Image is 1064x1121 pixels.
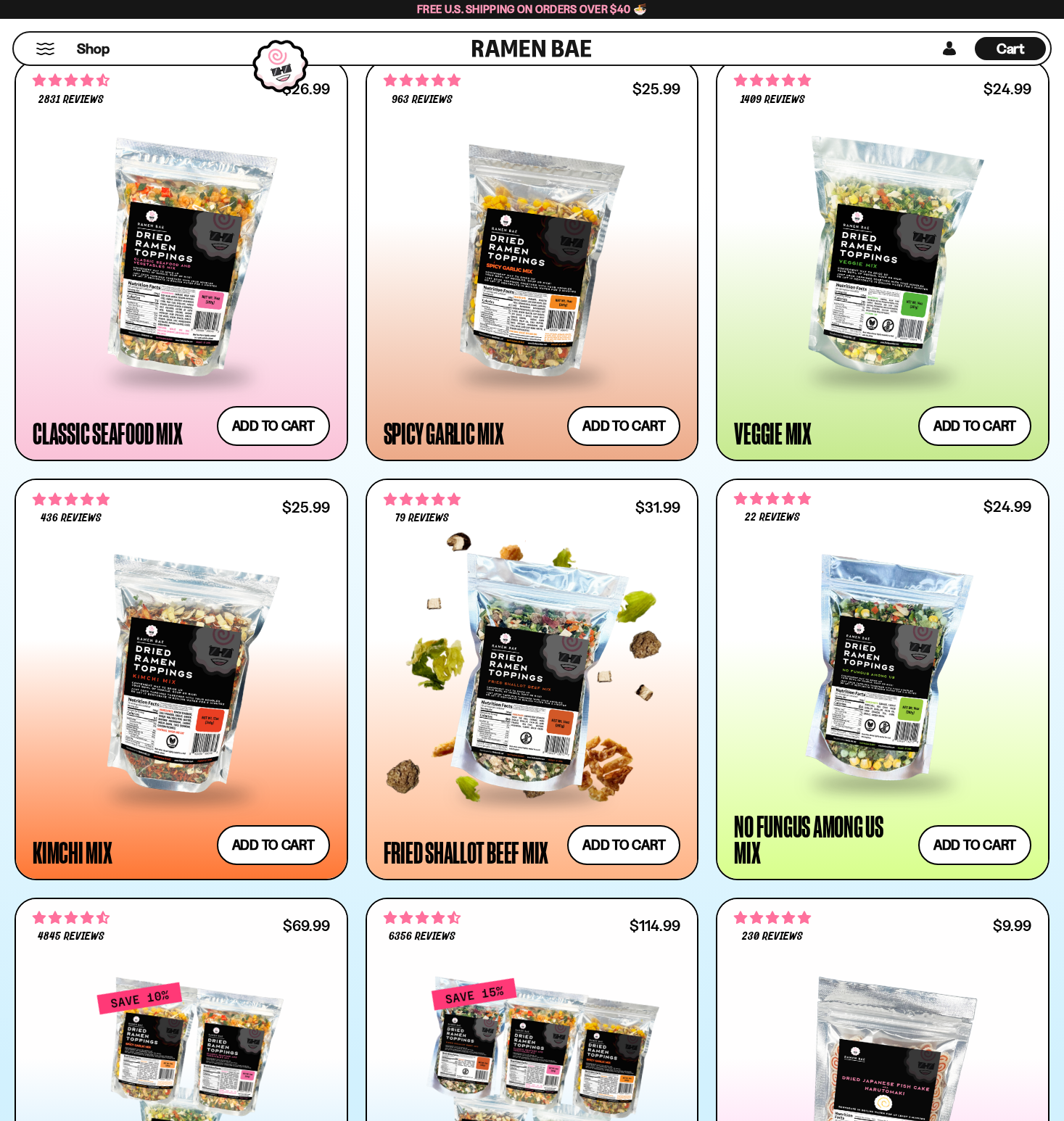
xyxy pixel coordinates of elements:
div: Classic Seafood Mix [33,420,182,446]
span: 4.63 stars [384,909,461,927]
span: 1409 reviews [741,94,805,106]
span: 963 reviews [392,94,453,106]
span: 4.82 stars [384,490,461,509]
a: Shop [77,37,110,60]
a: 4.76 stars 436 reviews $25.99 Kimchi Mix Add to cart [15,479,348,880]
span: 4.71 stars [33,909,110,927]
a: 4.68 stars 2831 reviews $26.99 Classic Seafood Mix Add to cart [15,60,348,461]
button: Add to cart [918,406,1031,446]
span: 230 reviews [742,931,803,943]
button: Mobile Menu Trigger [36,43,55,55]
span: 4845 reviews [38,931,104,943]
span: Cart [997,40,1025,57]
a: 4.75 stars 963 reviews $25.99 Spicy Garlic Mix Add to cart [366,60,699,461]
div: $114.99 [630,919,680,932]
div: Spicy Garlic Mix [384,420,504,446]
div: $25.99 [632,82,680,96]
div: $24.99 [983,82,1031,96]
span: 4.68 stars [33,71,110,90]
div: Cart [975,33,1046,65]
button: Add to cart [567,825,680,865]
span: 4.76 stars [33,490,110,509]
div: Kimchi Mix [33,839,112,865]
button: Add to cart [567,406,680,446]
span: 79 reviews [395,513,449,524]
div: Veggie Mix [734,420,812,446]
span: 4.76 stars [734,71,811,90]
span: 4.77 stars [734,909,811,927]
span: 22 reviews [745,512,800,524]
span: Shop [77,39,110,59]
div: No Fungus Among Us Mix [734,813,911,865]
div: $69.99 [283,919,330,932]
span: 436 reviews [41,513,102,524]
div: $31.99 [635,500,680,514]
a: 4.82 stars 79 reviews $31.99 Fried Shallot Beef Mix Add to cart [366,479,699,880]
button: Add to cart [217,825,330,865]
div: $9.99 [993,919,1031,932]
button: Add to cart [217,406,330,446]
a: 4.76 stars 1409 reviews $24.99 Veggie Mix Add to cart [716,60,1049,461]
span: 4.75 stars [384,71,461,90]
div: $24.99 [983,500,1031,513]
span: 2831 reviews [38,94,104,106]
a: 4.82 stars 22 reviews $24.99 No Fungus Among Us Mix Add to cart [716,479,1049,880]
div: $26.99 [282,82,330,96]
div: $25.99 [282,500,330,514]
div: Fried Shallot Beef Mix [384,839,549,865]
span: 6356 reviews [389,931,455,943]
span: 4.82 stars [734,489,811,508]
span: Free U.S. Shipping on Orders over $40 🍜 [417,2,647,16]
button: Add to cart [918,825,1031,865]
